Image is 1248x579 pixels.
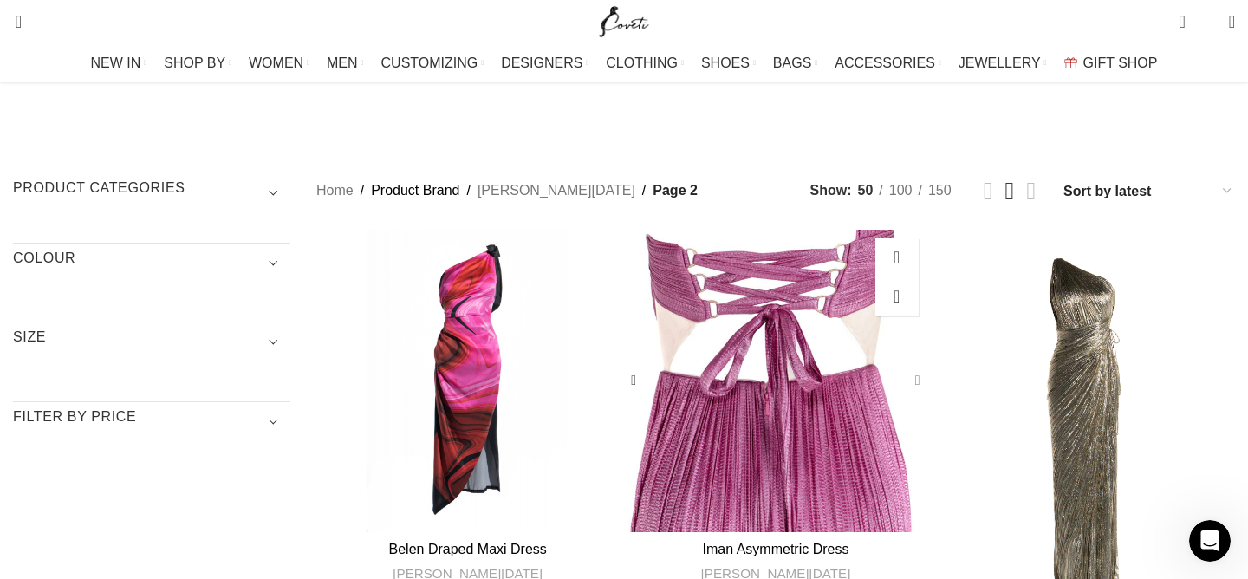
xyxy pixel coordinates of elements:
a: NEW IN [91,46,147,81]
span: WOMEN [249,55,303,71]
a: CUSTOMIZING [381,46,484,81]
a: CLOTHING [606,46,684,81]
a: JEWELLERY [959,46,1047,81]
span: JEWELLERY [959,55,1041,71]
a: SHOP BY [164,46,231,81]
a: Site logo [595,13,653,28]
span: NEW IN [91,55,141,71]
h3: Filter by price [13,407,290,437]
span: MEN [327,55,358,71]
a: Belen Draped Maxi Dress [389,542,547,556]
span: CLOTHING [606,55,678,71]
a: SHOES [701,46,756,81]
span: CUSTOMIZING [381,55,478,71]
img: GiftBag [1064,57,1077,68]
h3: SIZE [13,328,290,357]
h3: COLOUR [13,249,290,278]
span: 0 [1180,9,1193,22]
span: 0 [1202,17,1215,30]
a: BAGS [773,46,817,81]
span: DESIGNERS [501,55,582,71]
a: Iman Asymmetric Dress [624,230,926,532]
a: Quick view [875,238,919,277]
a: Iman Asymmetric Dress [703,542,849,556]
a: Search [4,4,22,39]
span: GIFT SHOP [1083,55,1158,71]
a: GIFT SHOP [1064,46,1158,81]
a: ACCESSORIES [835,46,941,81]
span: BAGS [773,55,811,71]
iframe: Intercom live chat [1189,520,1231,562]
a: MEN [327,46,363,81]
div: Main navigation [4,46,1244,81]
a: Belen Draped Maxi Dress [316,230,619,532]
a: WOMEN [249,46,309,81]
a: 0 [1170,4,1193,39]
span: ACCESSORIES [835,55,935,71]
span: SHOP BY [164,55,225,71]
h3: Product categories [13,179,290,208]
a: DESIGNERS [501,46,588,81]
span: SHOES [701,55,750,71]
div: My Wishlist [1199,4,1216,39]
